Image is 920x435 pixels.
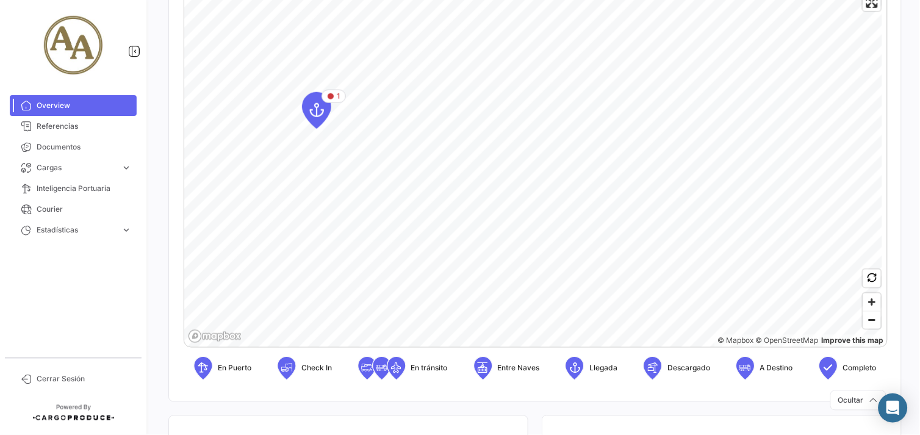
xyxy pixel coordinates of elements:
[218,363,251,374] span: En Puerto
[843,363,877,374] span: Completo
[411,363,448,374] span: En tránsito
[10,178,137,199] a: Inteligencia Portuaria
[337,91,340,102] span: 1
[37,225,116,235] span: Estadísticas
[10,95,137,116] a: Overview
[667,363,710,374] span: Descargado
[37,100,132,111] span: Overview
[37,183,132,194] span: Inteligencia Portuaria
[37,373,132,384] span: Cerrar Sesión
[301,363,332,374] span: Check In
[10,137,137,157] a: Documentos
[37,162,116,173] span: Cargas
[863,293,881,311] button: Zoom in
[37,204,132,215] span: Courier
[188,329,242,343] a: Mapbox logo
[822,336,884,345] a: Map feedback
[830,390,886,411] button: Ocultar
[760,363,793,374] span: A Destino
[37,142,132,153] span: Documentos
[756,336,819,345] a: OpenStreetMap
[121,225,132,235] span: expand_more
[10,199,137,220] a: Courier
[302,92,331,129] div: Map marker
[37,121,132,132] span: Referencias
[717,336,753,345] a: Mapbox
[863,311,881,329] button: Zoom out
[10,116,137,137] a: Referencias
[43,15,104,76] img: 852fc388-10ad-47fd-b232-e98225ca49a8.jpg
[863,312,881,329] span: Zoom out
[121,162,132,173] span: expand_more
[498,363,540,374] span: Entre Naves
[589,363,617,374] span: Llegada
[879,394,908,423] div: Abrir Intercom Messenger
